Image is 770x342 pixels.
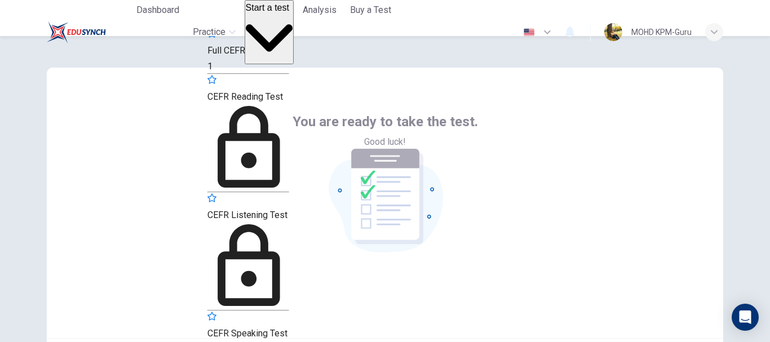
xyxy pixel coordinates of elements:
[732,304,759,331] div: Open Intercom Messenger
[631,25,692,39] div: MOHD KPM-Guru
[207,60,289,73] div: 1
[303,3,337,17] span: Analysis
[293,113,478,131] span: You are ready to take the test.
[604,23,622,41] img: Profile picture
[47,21,106,43] img: ELTC logo
[207,91,283,102] span: CEFR Reading Test
[350,3,391,17] span: Buy a Test
[188,22,240,42] button: Practice
[47,21,132,43] a: ELTC logo
[207,193,289,310] div: YOU NEED A LICENSE TO ACCESS THIS CONTENT
[207,328,287,339] span: CEFR Speaking Test
[207,210,287,220] span: CEFR Listening Test
[136,3,179,17] span: Dashboard
[364,135,406,149] span: Good luck!
[246,3,289,12] span: Start a test
[522,28,536,37] img: en
[207,74,289,192] div: YOU NEED A LICENSE TO ACCESS THIS CONTENT
[193,25,225,39] span: Practice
